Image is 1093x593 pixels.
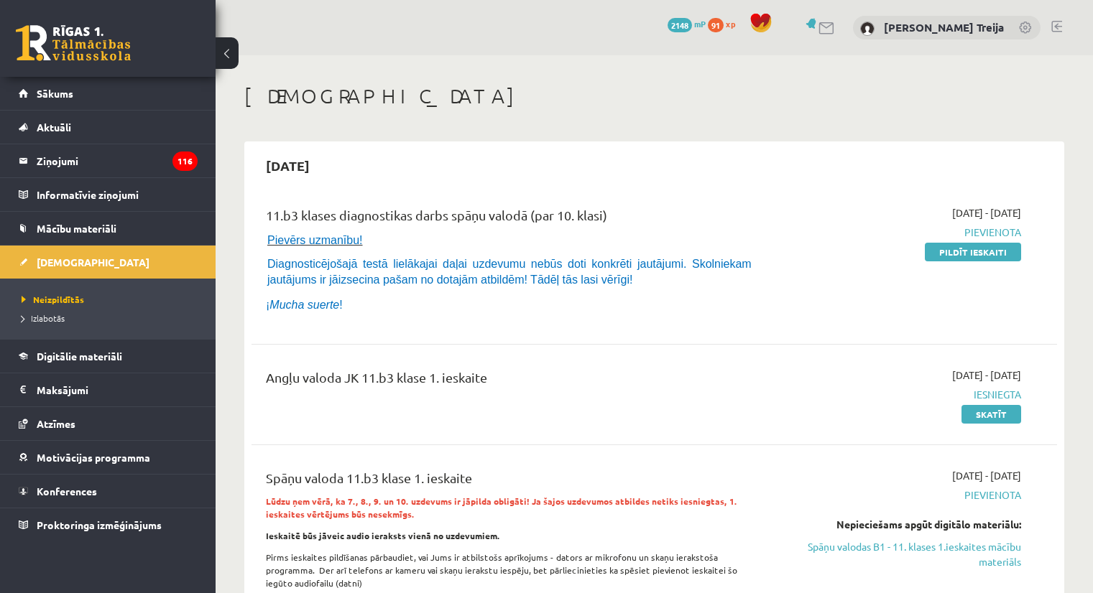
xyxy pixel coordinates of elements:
a: Rīgas 1. Tālmācības vidusskola [16,25,131,61]
span: ¡ ! [266,299,343,311]
a: Spāņu valodas B1 - 11. klases 1.ieskaites mācību materiāls [784,539,1021,569]
span: Motivācijas programma [37,451,150,464]
a: Digitālie materiāli [19,340,198,373]
div: Nepieciešams apgūt digitālo materiālu: [784,517,1021,532]
i: Mucha suerte [269,299,339,311]
span: Izlabotās [22,312,65,324]
span: Konferences [37,485,97,498]
legend: Informatīvie ziņojumi [37,178,198,211]
a: Ziņojumi116 [19,144,198,177]
a: [DEMOGRAPHIC_DATA] [19,246,198,279]
a: Mācību materiāli [19,212,198,245]
h1: [DEMOGRAPHIC_DATA] [244,84,1064,108]
p: Pirms ieskaites pildīšanas pārbaudiet, vai Jums ir atbilstošs aprīkojums - dators ar mikrofonu un... [266,551,762,589]
a: Atzīmes [19,407,198,440]
a: Informatīvie ziņojumi [19,178,198,211]
span: 2148 [668,18,692,32]
span: Mācību materiāli [37,222,116,235]
a: 2148 mP [668,18,706,29]
span: 91 [708,18,724,32]
div: Spāņu valoda 11.b3 klase 1. ieskaite [266,468,762,495]
a: [PERSON_NAME] Treija [884,20,1004,34]
div: Angļu valoda JK 11.b3 klase 1. ieskaite [266,368,762,394]
span: Pievienota [784,487,1021,503]
h2: [DATE] [252,149,324,182]
i: 116 [172,151,198,171]
strong: Lūdzu ņem vērā, ka 7., 8., 9. un 10. uzdevums ir jāpilda obligāti! Ja šajos uzdevumos atbildes ne... [266,495,737,520]
span: [DATE] - [DATE] [952,368,1021,383]
legend: Maksājumi [37,373,198,406]
span: Neizpildītās [22,294,84,305]
span: Pievērs uzmanību! [267,234,363,246]
span: Diagnosticējošajā testā lielākajai daļai uzdevumu nebūs doti konkrēti jautājumi. Skolniekam jautā... [267,258,752,286]
span: Atzīmes [37,417,75,430]
span: Sākums [37,87,73,100]
span: Iesniegta [784,387,1021,402]
span: [DEMOGRAPHIC_DATA] [37,256,149,269]
span: Pievienota [784,225,1021,240]
span: Digitālie materiāli [37,350,122,363]
span: xp [726,18,735,29]
a: Izlabotās [22,312,201,324]
span: Proktoringa izmēģinājums [37,518,162,531]
span: [DATE] - [DATE] [952,468,1021,483]
a: Motivācijas programma [19,441,198,474]
a: Pildīt ieskaiti [925,243,1021,261]
div: 11.b3 klases diagnostikas darbs spāņu valodā (par 10. klasi) [266,205,762,232]
a: Sākums [19,77,198,110]
a: Maksājumi [19,373,198,406]
legend: Ziņojumi [37,144,198,177]
a: 91 xp [708,18,742,29]
span: Aktuāli [37,121,71,134]
a: Aktuāli [19,111,198,144]
strong: Ieskaitē būs jāveic audio ieraksts vienā no uzdevumiem. [266,530,500,541]
a: Proktoringa izmēģinājums [19,508,198,541]
span: mP [694,18,706,29]
img: Tīna Treija [860,22,875,36]
span: [DATE] - [DATE] [952,205,1021,220]
a: Konferences [19,475,198,508]
a: Skatīt [961,405,1021,424]
a: Neizpildītās [22,293,201,306]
